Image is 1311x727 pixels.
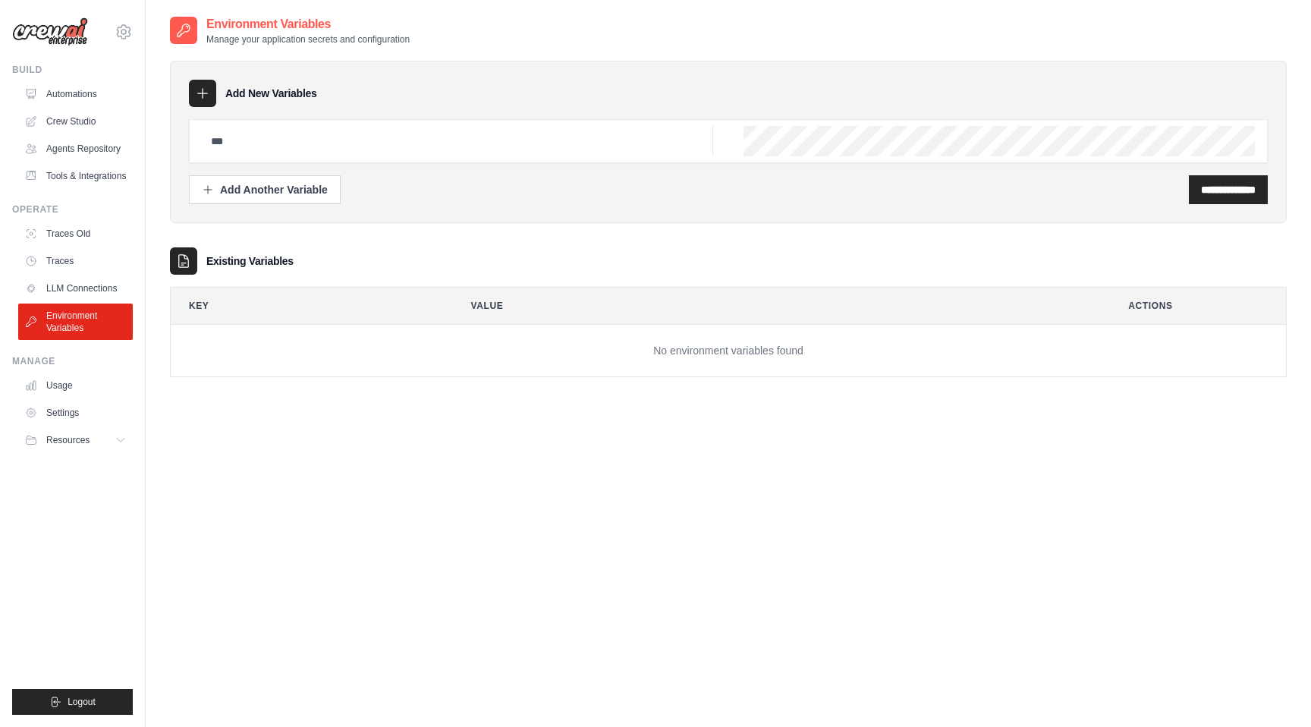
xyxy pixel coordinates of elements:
[12,64,133,76] div: Build
[206,15,410,33] h2: Environment Variables
[68,696,96,708] span: Logout
[18,164,133,188] a: Tools & Integrations
[18,137,133,161] a: Agents Repository
[18,82,133,106] a: Automations
[12,203,133,216] div: Operate
[18,249,133,273] a: Traces
[12,17,88,46] img: Logo
[18,373,133,398] a: Usage
[206,253,294,269] h3: Existing Variables
[18,276,133,301] a: LLM Connections
[18,401,133,425] a: Settings
[202,182,328,197] div: Add Another Variable
[18,109,133,134] a: Crew Studio
[12,689,133,715] button: Logout
[18,304,133,340] a: Environment Variables
[189,175,341,204] button: Add Another Variable
[46,434,90,446] span: Resources
[453,288,1099,324] th: Value
[171,288,441,324] th: Key
[225,86,317,101] h3: Add New Variables
[1110,288,1286,324] th: Actions
[12,355,133,367] div: Manage
[18,428,133,452] button: Resources
[171,325,1286,377] td: No environment variables found
[206,33,410,46] p: Manage your application secrets and configuration
[18,222,133,246] a: Traces Old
